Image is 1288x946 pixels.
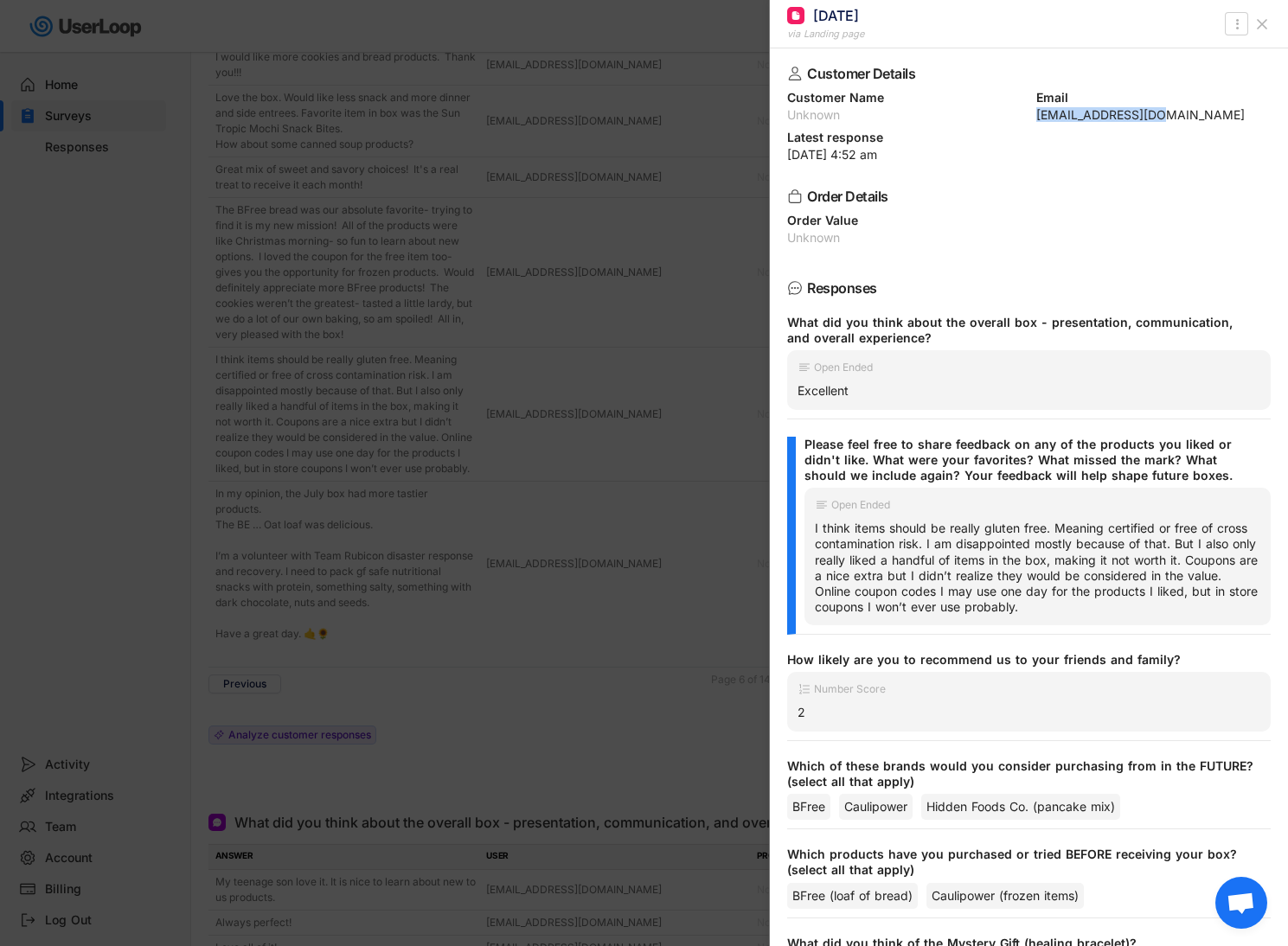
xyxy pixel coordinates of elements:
div: Unknown [787,232,1271,244]
div: Please feel free to share feedback on any of the products you liked or didn't like. What were you... [804,437,1257,484]
div: Number Score [814,684,886,694]
div: Open Ended [831,500,890,510]
div: Open Ended [814,362,873,373]
div: 2 [798,705,1260,720]
div: Excellent [798,383,1260,399]
div: Customer Name [787,92,1022,104]
div: Responses [807,281,1243,295]
div: [DATE] [813,6,859,25]
div: BFree (loaf of bread) [787,883,918,909]
div: Landing page [804,27,864,42]
div: Order Value [787,214,1271,227]
div: How likely are you to recommend us to your friends and family? [787,652,1257,668]
div: Hidden Foods Co. (pancake mix) [921,794,1120,820]
div: Order Details [807,189,1243,203]
div: Latest response [787,131,1271,144]
button:  [1228,14,1246,35]
div: What did you think about the overall box - presentation, communication, and overall experience? [787,315,1257,346]
div: Unknown [787,109,1022,121]
div: BFree [787,794,830,820]
div: Email [1036,92,1272,104]
div: Which of these brands would you consider purchasing from in the FUTURE? (select all that apply) [787,758,1257,789]
div: I think items should be really gluten free. Meaning certified or free of cross contamination risk... [815,521,1260,615]
div: Customer Details [807,67,1243,80]
text:  [1235,15,1239,33]
div: [DATE] 4:52 am [787,149,1271,161]
div: via [787,27,800,42]
div: Which products have you purchased or tried BEFORE receiving your box? (select all that apply) [787,847,1257,878]
div: Caulipower (frozen items) [926,883,1084,909]
a: Open chat [1215,877,1267,929]
div: [EMAIL_ADDRESS][DOMAIN_NAME] [1036,109,1272,121]
div: Caulipower [839,794,913,820]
